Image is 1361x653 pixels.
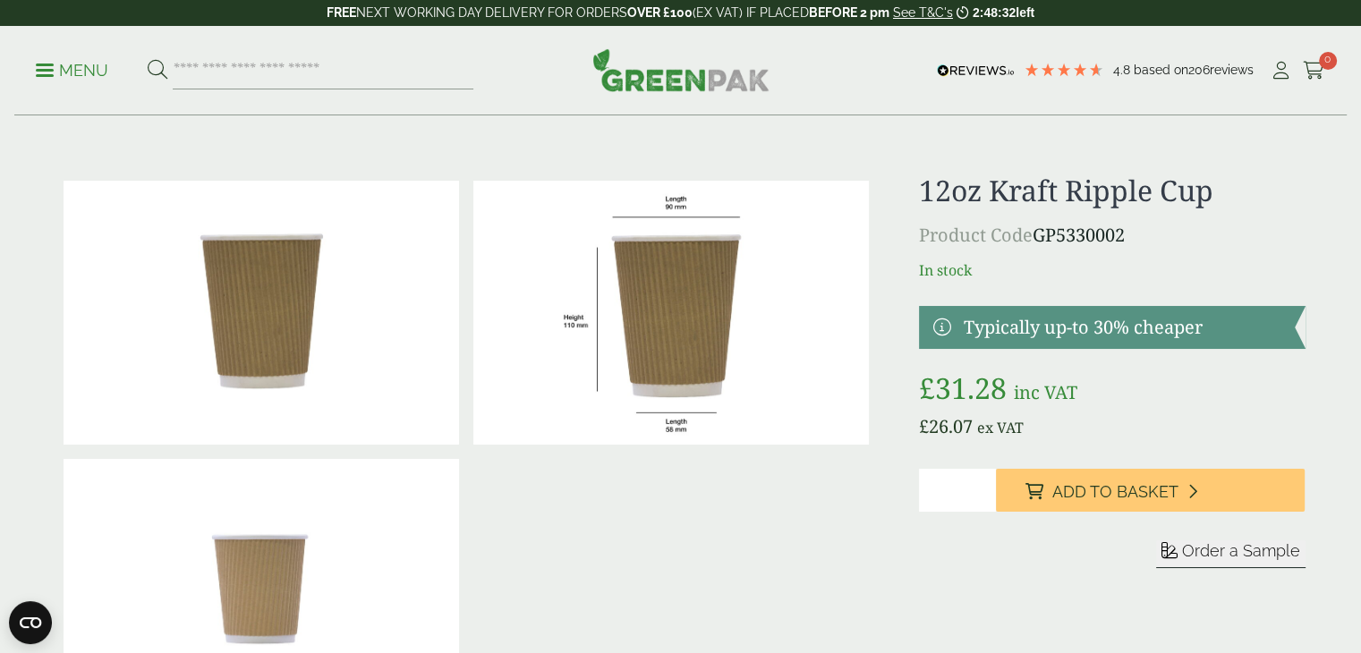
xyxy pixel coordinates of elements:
img: 12oz Kraft Ripple Cup 0 [64,181,459,445]
img: REVIEWS.io [937,64,1015,77]
span: left [1016,5,1034,20]
span: reviews [1210,63,1254,77]
span: Based on [1134,63,1188,77]
a: Menu [36,60,108,78]
p: GP5330002 [919,222,1305,249]
span: ex VAT [977,418,1024,437]
button: Add to Basket [996,469,1305,512]
span: Add to Basket [1051,482,1178,502]
span: Product Code [919,223,1033,247]
p: In stock [919,259,1305,281]
span: 0 [1319,52,1337,70]
span: Order a Sample [1182,541,1300,560]
span: 2:48:32 [973,5,1016,20]
bdi: 26.07 [919,414,973,438]
button: Open CMP widget [9,601,52,644]
span: 4.8 [1113,63,1134,77]
i: Cart [1303,62,1325,80]
span: inc VAT [1014,380,1077,404]
strong: OVER £100 [627,5,693,20]
img: GreenPak Supplies [592,48,770,91]
a: 0 [1303,57,1325,84]
span: £ [919,369,935,407]
strong: FREE [327,5,356,20]
h1: 12oz Kraft Ripple Cup [919,174,1305,208]
i: My Account [1270,62,1292,80]
img: RippleCup_12oz [473,181,869,445]
button: Order a Sample [1156,540,1306,568]
a: See T&C's [893,5,953,20]
p: Menu [36,60,108,81]
span: 206 [1188,63,1210,77]
bdi: 31.28 [919,369,1007,407]
span: £ [919,414,929,438]
div: 4.79 Stars [1024,62,1104,78]
strong: BEFORE 2 pm [809,5,889,20]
